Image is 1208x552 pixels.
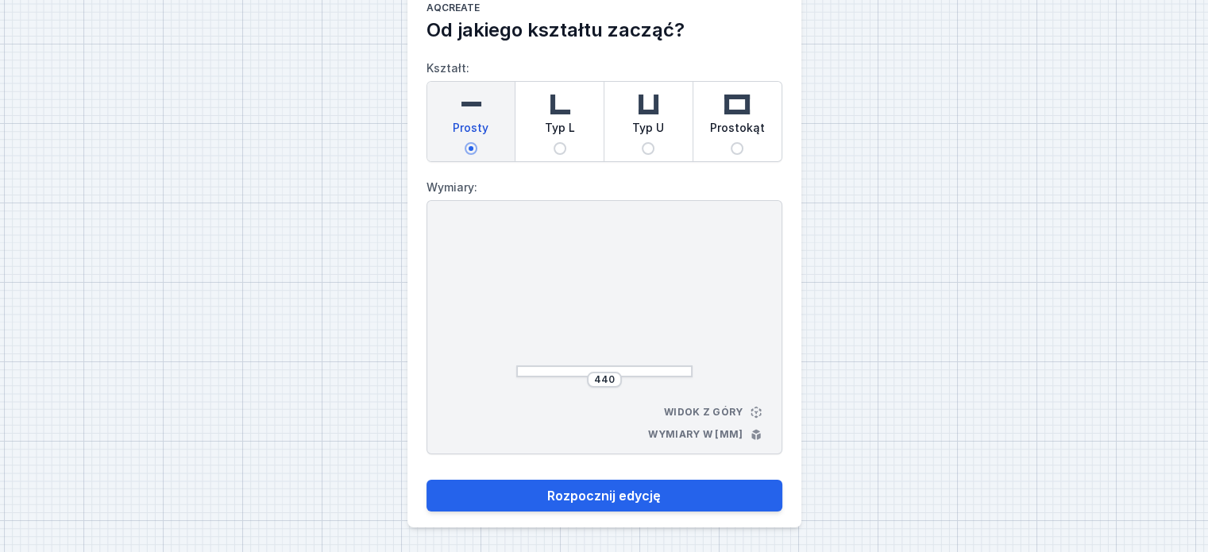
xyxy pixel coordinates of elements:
[721,88,753,120] img: rectangle.svg
[426,17,782,43] h2: Od jakiego kształtu zacząć?
[592,373,617,386] input: Wymiar [mm]
[453,120,488,142] span: Prosty
[545,120,575,142] span: Typ L
[642,142,654,155] input: Typ U
[426,175,782,200] label: Wymiary:
[426,480,782,511] button: Rozpocznij edycję
[554,142,566,155] input: Typ L
[426,56,782,162] label: Kształt:
[544,88,576,120] img: l-shaped.svg
[426,2,782,17] h1: AQcreate
[731,142,743,155] input: Prostokąt
[465,142,477,155] input: Prosty
[632,120,664,142] span: Typ U
[455,88,487,120] img: straight.svg
[710,120,765,142] span: Prostokąt
[632,88,664,120] img: u-shaped.svg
